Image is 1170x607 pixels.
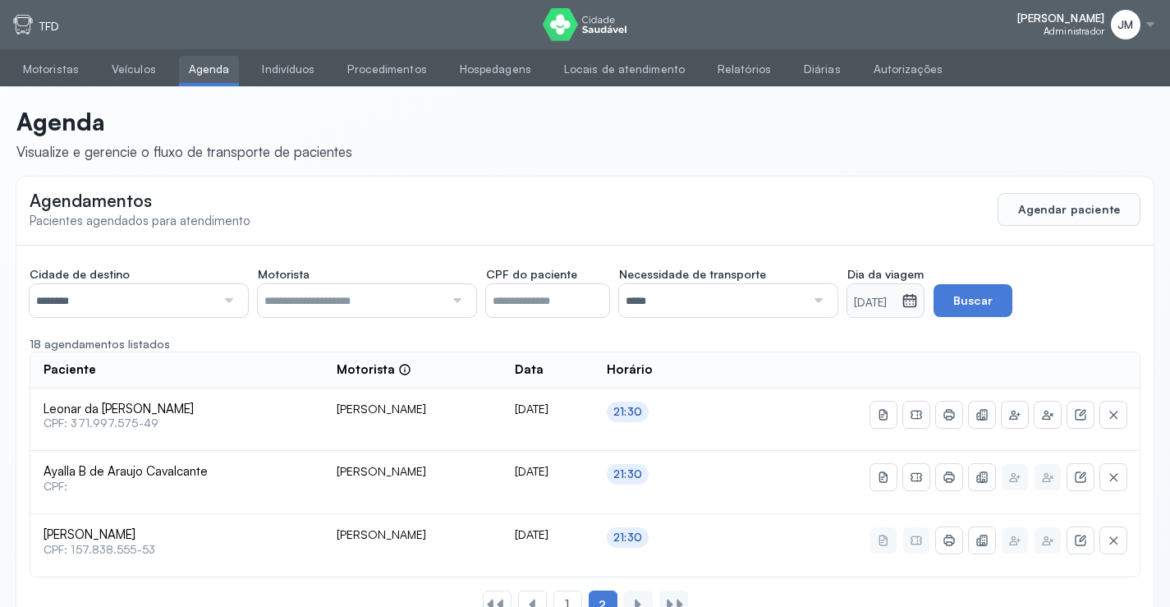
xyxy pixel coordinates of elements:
[337,362,411,378] div: Motorista
[543,8,627,41] img: logo do Cidade Saudável
[16,107,352,136] p: Agenda
[337,464,489,479] div: [PERSON_NAME]
[708,56,781,83] a: Relatórios
[337,402,489,416] div: [PERSON_NAME]
[44,362,96,378] span: Paciente
[515,362,544,378] span: Data
[864,56,952,83] a: Autorizações
[613,405,642,419] div: 21:30
[44,402,310,417] span: Leonar da [PERSON_NAME]
[1017,11,1104,25] span: [PERSON_NAME]
[44,543,310,557] span: CPF: 157.838.555-53
[30,267,130,282] span: Cidade de destino
[13,15,33,34] img: tfd.svg
[44,416,310,430] span: CPF: 371.997.575-49
[16,143,352,160] div: Visualize e gerencie o fluxo de transporte de pacientes
[998,193,1140,226] button: Agendar paciente
[486,267,577,282] span: CPF do paciente
[934,284,1012,317] button: Buscar
[39,20,59,34] p: TFD
[252,56,324,83] a: Indivíduos
[1044,25,1104,37] span: Administrador
[337,527,489,542] div: [PERSON_NAME]
[44,480,310,494] span: CPF:
[258,267,310,282] span: Motorista
[337,56,436,83] a: Procedimentos
[854,295,895,311] small: [DATE]
[554,56,695,83] a: Locais de atendimento
[515,527,580,542] div: [DATE]
[607,362,653,378] span: Horário
[515,464,580,479] div: [DATE]
[613,531,642,545] div: 21:30
[44,464,310,480] span: Ayalla B de Araujo Cavalcante
[1117,18,1133,32] span: JM
[30,213,250,228] span: Pacientes agendados para atendimento
[450,56,541,83] a: Hospedagens
[30,337,1140,352] div: 18 agendamentos listados
[794,56,851,83] a: Diárias
[619,267,766,282] span: Necessidade de transporte
[44,527,310,543] span: [PERSON_NAME]
[847,267,924,282] span: Dia da viagem
[102,56,166,83] a: Veículos
[179,56,240,83] a: Agenda
[515,402,580,416] div: [DATE]
[613,467,642,481] div: 21:30
[30,190,152,211] span: Agendamentos
[13,56,89,83] a: Motoristas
